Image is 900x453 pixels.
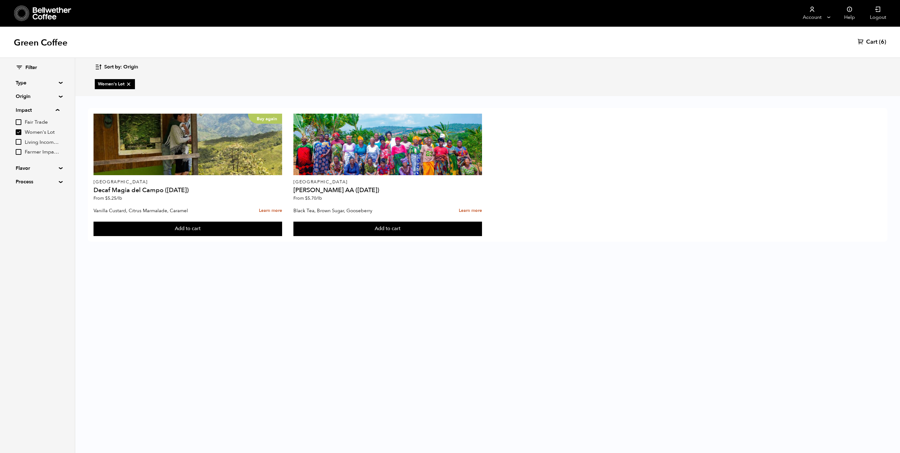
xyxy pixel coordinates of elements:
[16,149,21,155] input: Farmer Impact Fund
[459,204,482,218] a: Learn more
[14,37,67,48] h1: Green Coffee
[293,180,482,184] p: [GEOGRAPHIC_DATA]
[858,38,886,46] a: Cart (6)
[879,38,886,46] span: (6)
[293,206,421,215] p: Black Tea, Brown Sugar, Gooseberry
[16,139,21,145] input: Living Income Pricing
[16,106,59,114] summary: Impact
[94,222,282,236] button: Add to cart
[866,38,877,46] span: Cart
[16,178,59,186] summary: Process
[25,129,59,136] span: Women's Lot
[305,195,322,201] bdi: 5.70
[16,119,21,125] input: Fair Trade
[116,195,122,201] span: /lb
[248,114,282,124] p: Buy again
[105,195,122,201] bdi: 5.25
[25,119,59,126] span: Fair Trade
[316,195,322,201] span: /lb
[259,204,282,218] a: Learn more
[105,195,108,201] span: $
[94,187,282,193] h4: Decaf Magia del Campo ([DATE])
[25,149,59,156] span: Farmer Impact Fund
[16,129,21,135] input: Women's Lot
[16,79,59,87] summary: Type
[293,222,482,236] button: Add to cart
[94,206,222,215] p: Vanilla Custard, Citrus Marmalade, Caramel
[25,64,37,71] span: Filter
[16,164,59,172] summary: Flavor
[16,93,59,100] summary: Origin
[94,180,282,184] p: [GEOGRAPHIC_DATA]
[98,81,132,87] span: Women's Lot
[104,64,138,71] span: Sort by: Origin
[305,195,308,201] span: $
[293,187,482,193] h4: [PERSON_NAME] AA ([DATE])
[94,195,122,201] span: From
[94,114,282,175] a: Buy again
[25,139,59,146] span: Living Income Pricing
[95,60,138,74] button: Sort by: Origin
[293,195,322,201] span: From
